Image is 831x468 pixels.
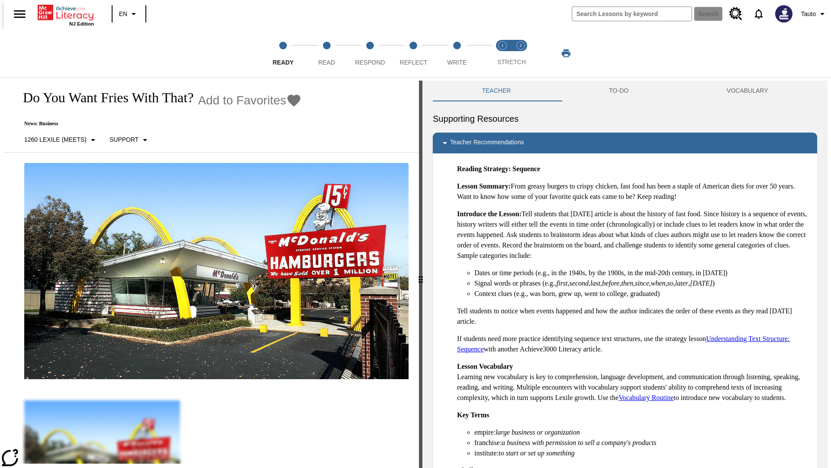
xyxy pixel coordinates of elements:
text: 2 [519,43,522,48]
em: before [602,279,619,287]
strong: Reading Strategy: [457,165,511,172]
span: Respond [355,59,385,66]
span: Tauto [801,10,816,19]
button: VOCABULARY [678,81,817,101]
button: TO-DO [560,81,678,101]
strong: Lesson Summary: [457,182,511,190]
button: Read step 2 of 5 [301,29,351,77]
div: activity [422,81,828,468]
p: 1260 Lexile (Meets) [24,135,87,144]
a: Understanding Text Structure: Sequence [457,335,790,353]
button: Profile/Settings [798,6,831,22]
div: Teacher Recommendations [433,133,817,153]
button: Add to Favorites - Do You Want Fries With That? [198,93,302,108]
em: last [590,279,600,287]
span: NJ Edition [69,21,94,26]
span: Ready [273,59,294,66]
button: Reflect step 4 of 5 [388,29,438,77]
li: Dates or time periods (e.g., in the 1940s, by the 1900s, in the mid-20th century, in [DATE]) [474,268,810,278]
text: 1 [501,43,503,48]
p: News: Business [14,120,302,127]
p: Learning new vocabulary is key to comprehension, language development, and communication through ... [457,361,810,403]
p: Tell students to notice when events happened and how the author indicates the order of these even... [457,306,810,327]
span: Reflect [400,59,428,66]
li: Signal words or phrases (e.g., , , , , , , , , , ) [474,278,810,289]
li: empire: [474,427,810,438]
li: institute: [474,448,810,458]
button: Print [552,45,580,61]
strong: Introduce the Lesson: [457,210,522,218]
em: to start or set up something [499,449,575,457]
p: Support [110,135,138,144]
span: Add to Favorites [198,94,286,107]
a: Resource Center, Will open in new tab [724,2,747,26]
li: Context clues (e.g., was born, grew up, went to college, graduated) [474,289,810,299]
button: Scaffolds, Support [106,132,154,148]
a: Notifications [747,3,770,25]
div: Home [38,3,94,26]
h6: Supporting Resources [433,112,817,126]
p: If students need more practice identifying sequence text structures, use the strategy lesson with... [457,334,810,354]
p: Teacher Recommendations [450,138,524,148]
em: later [675,279,688,287]
em: then [621,279,633,287]
a: Vocabulary Routine [618,394,673,401]
em: when [651,279,666,287]
strong: Key Terms [457,411,489,419]
strong: Lesson Vocabulary [457,363,513,370]
em: first [557,279,568,287]
button: Stretch Read step 1 of 2 [490,29,515,77]
button: Language: EN, Select a language [115,6,143,22]
span: STRETCH [497,58,526,65]
button: Open side menu [7,1,32,27]
em: a business with permission to sell a company's products [502,439,657,446]
button: Write step 5 of 5 [432,29,482,77]
span: Write [447,59,467,66]
em: [DATE] [690,279,712,287]
button: Select Lexile, 1260 Lexile (Meets) [21,132,102,148]
h1: Do You Want Fries With That? [14,90,193,106]
p: Tell students that [DATE] article is about the history of fast food. Since history is a sequence ... [457,209,810,261]
button: Stretch Respond step 2 of 2 [508,29,533,77]
button: Respond step 3 of 5 [345,29,395,77]
em: large business or organization [496,429,580,436]
em: second [570,279,589,287]
button: Teacher [433,81,560,101]
div: Instructional Panel Tabs [433,81,817,101]
em: since [635,279,649,287]
span: Read [318,59,335,66]
img: One of the first McDonald's stores, with the iconic red sign and golden arches. [24,163,409,380]
strong: Sequence [512,165,540,172]
button: Select a new avatar [770,3,798,25]
button: Ready step 1 of 5 [258,29,308,77]
div: reading [3,81,419,464]
span: EN [119,10,127,19]
div: Press Enter or Spacebar and then press right and left arrow keys to move the slider [419,81,422,468]
li: franchise: [474,438,810,448]
p: From greasy burgers to crispy chicken, fast food has been a staple of American diets for over 50 ... [457,181,810,202]
img: Avatar [775,5,792,23]
em: so [667,279,673,287]
input: search field [572,7,692,21]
